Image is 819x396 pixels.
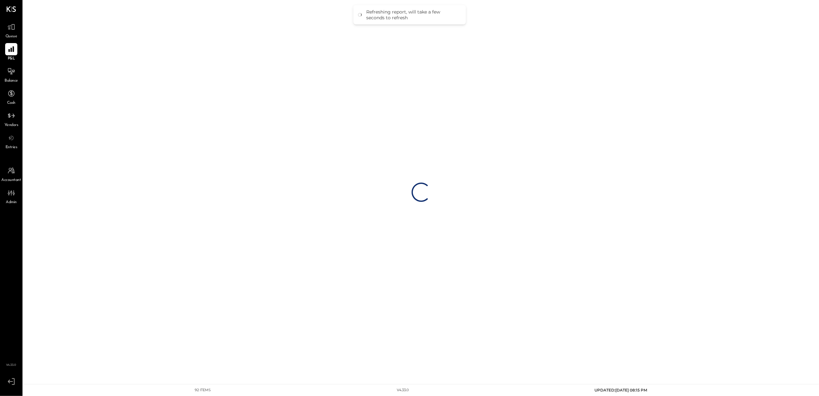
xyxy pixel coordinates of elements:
span: Admin [6,200,17,205]
span: P&L [8,56,15,62]
div: Refreshing report, will take a few seconds to refresh [366,9,459,21]
span: Accountant [2,177,21,183]
a: Accountant [0,165,22,183]
a: Queue [0,21,22,40]
span: Entries [5,145,17,150]
span: Queue [5,34,17,40]
div: v 4.33.0 [397,388,409,393]
a: Vendors [0,110,22,128]
span: Vendors [4,122,18,128]
span: Balance [4,78,18,84]
span: Cash [7,100,15,106]
a: P&L [0,43,22,62]
span: UPDATED: [DATE] 08:15 PM [595,388,647,392]
a: Balance [0,65,22,84]
div: 92 items [195,388,211,393]
a: Cash [0,87,22,106]
a: Admin [0,187,22,205]
a: Entries [0,132,22,150]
